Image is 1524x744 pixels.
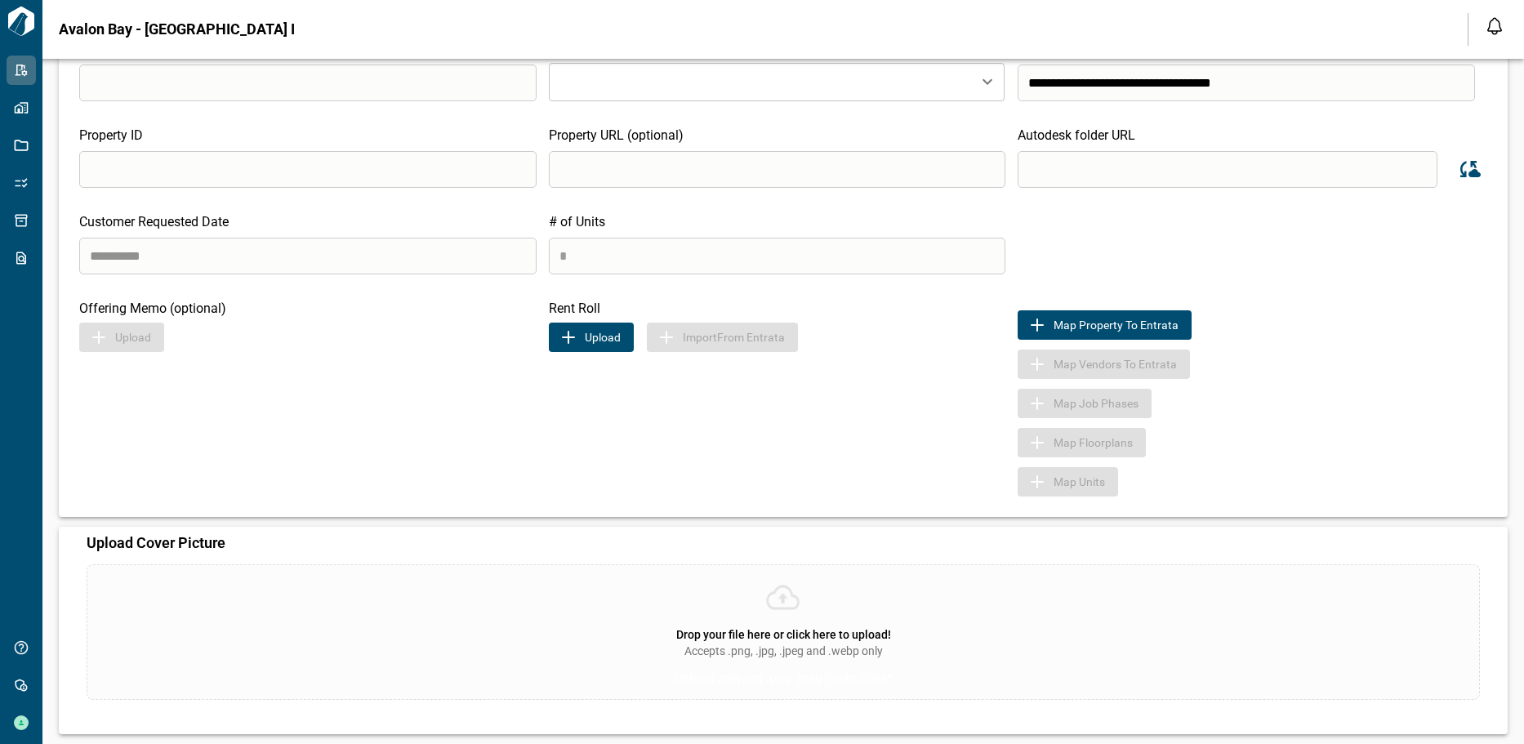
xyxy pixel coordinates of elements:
[1482,13,1508,39] button: Open notification feed
[1018,310,1192,340] button: Map to EntrataMap Property to Entrata
[1018,65,1475,101] input: search
[1027,315,1047,335] img: Map to Entrata
[1018,151,1437,188] input: search
[79,151,537,188] input: search
[549,127,684,143] span: Property URL (optional)
[976,70,999,93] button: Open
[79,238,537,274] input: search
[87,534,225,551] span: Upload Cover Picture
[79,65,537,101] input: search
[549,214,605,229] span: # of Units
[676,628,891,641] span: Drop your file here or click here to upload!
[79,301,226,316] span: Offering Memo (optional)
[59,21,295,38] span: Avalon Bay - [GEOGRAPHIC_DATA] I
[559,327,578,347] img: upload
[1018,127,1135,143] span: Autodesk folder URL
[79,127,143,143] span: Property ID
[549,301,600,316] span: Rent Roll
[549,151,1006,188] input: search
[684,643,883,659] span: Accepts .png, .jpg, .jpeg and .webp only
[549,323,634,352] button: uploadUpload
[1450,150,1487,188] button: Sync data from Autodesk
[79,214,229,229] span: Customer Requested Date
[674,669,893,688] p: Upload only .jpg .png .jpeg .webp Files*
